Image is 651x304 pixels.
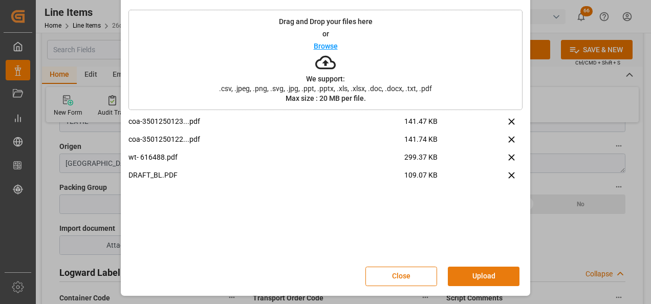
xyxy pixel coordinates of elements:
[128,170,404,181] p: DRAFT_BL.PDF
[212,85,439,92] span: .csv, .jpeg, .png, .svg, .jpg, .ppt, .pptx, .xls, .xlsx, .doc, .docx, .txt, .pdf
[322,30,329,37] p: or
[404,116,474,134] span: 141.47 KB
[279,18,373,25] p: Drag and Drop your files here
[128,152,404,163] p: wt- 616488.pdf
[128,10,523,110] div: Drag and Drop your files hereorBrowseWe support:.csv, .jpeg, .png, .svg, .jpg, .ppt, .pptx, .xls,...
[404,134,474,152] span: 141.74 KB
[286,95,366,102] p: Max size : 20 MB per file.
[306,75,345,82] p: We support:
[314,42,338,50] p: Browse
[448,267,519,286] button: Upload
[128,116,404,127] p: coa-3501250123...pdf
[365,267,437,286] button: Close
[404,152,474,170] span: 299.37 KB
[128,134,404,145] p: coa-3501250122...pdf
[404,170,474,188] span: 109.07 KB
